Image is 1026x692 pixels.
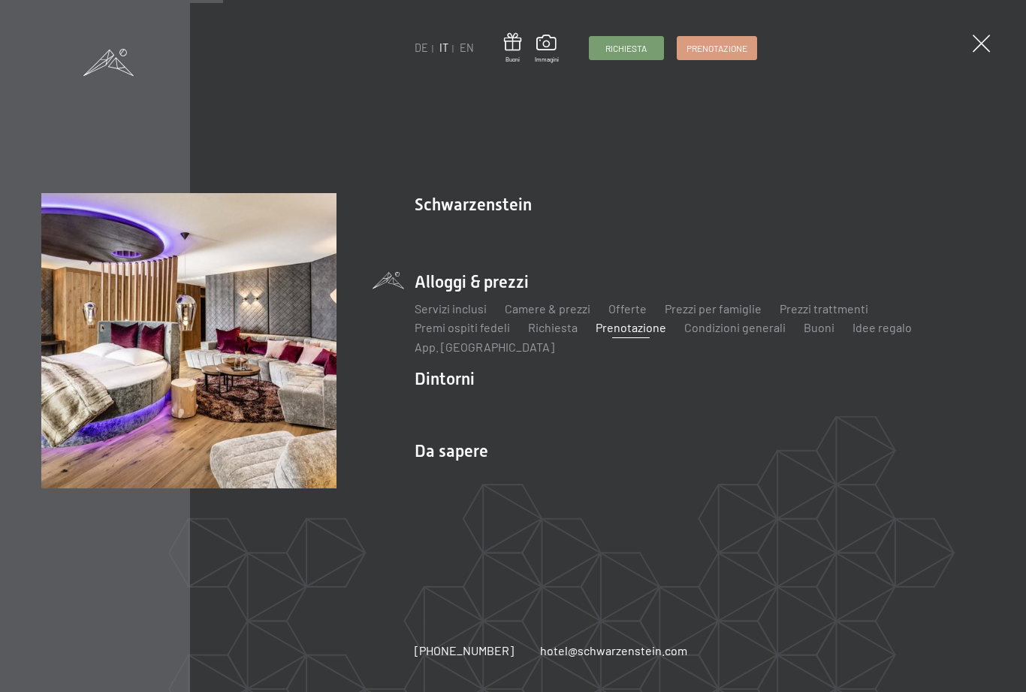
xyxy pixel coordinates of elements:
[687,42,747,55] span: Prenotazione
[528,320,578,334] a: Richiesta
[852,320,912,334] a: Idee regalo
[608,301,647,316] a: Offerte
[460,41,474,54] a: EN
[415,642,514,659] a: [PHONE_NUMBER]
[684,320,786,334] a: Condizioni generali
[605,42,647,55] span: Richiesta
[590,37,663,59] a: Richiesta
[415,301,487,316] a: Servizi inclusi
[415,320,510,334] a: Premi ospiti fedeli
[535,35,559,63] a: Immagini
[439,41,448,54] a: IT
[540,642,687,659] a: hotel@schwarzenstein.com
[415,643,514,657] span: [PHONE_NUMBER]
[780,301,868,316] a: Prezzi trattmenti
[415,41,428,54] a: DE
[804,320,834,334] a: Buoni
[415,340,554,354] a: App. [GEOGRAPHIC_DATA]
[596,320,666,334] a: Prenotazione
[504,56,521,64] span: Buoni
[504,33,521,64] a: Buoni
[505,301,590,316] a: Camere & prezzi
[535,56,559,64] span: Immagini
[665,301,762,316] a: Prezzi per famiglie
[677,37,756,59] a: Prenotazione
